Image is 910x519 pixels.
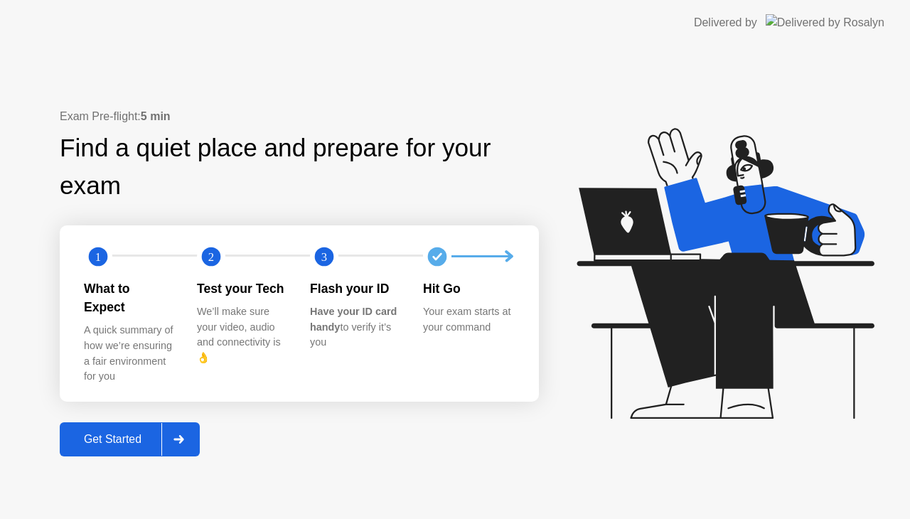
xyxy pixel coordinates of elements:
div: Get Started [64,433,161,446]
div: A quick summary of how we’re ensuring a fair environment for you [84,323,174,384]
div: Find a quiet place and prepare for your exam [60,129,539,205]
div: We’ll make sure your video, audio and connectivity is 👌 [197,304,287,365]
div: Hit Go [423,279,513,298]
text: 2 [208,250,214,263]
div: Exam Pre-flight: [60,108,539,125]
div: Test your Tech [197,279,287,298]
div: to verify it’s you [310,304,400,351]
div: Flash your ID [310,279,400,298]
text: 3 [321,250,327,263]
button: Get Started [60,422,200,456]
img: Delivered by Rosalyn [766,14,884,31]
b: Have your ID card handy [310,306,397,333]
text: 1 [95,250,101,263]
div: Your exam starts at your command [423,304,513,335]
div: Delivered by [694,14,757,31]
div: What to Expect [84,279,174,317]
b: 5 min [141,110,171,122]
